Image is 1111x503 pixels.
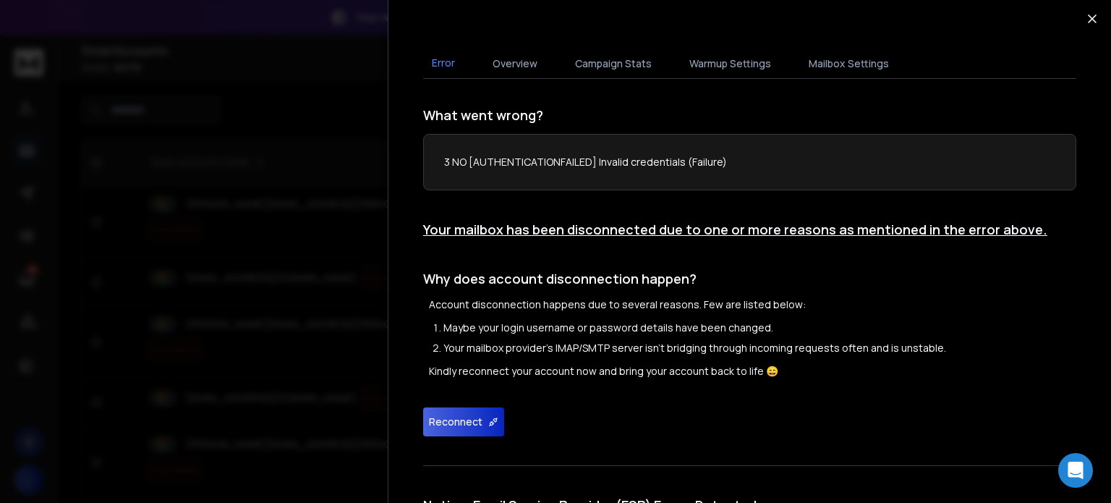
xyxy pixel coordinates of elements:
button: Reconnect [423,407,504,436]
p: 3 NO [AUTHENTICATIONFAILED] Invalid credentials (Failure) [444,155,1055,169]
li: Maybe your login username or password details have been changed. [443,321,1076,335]
button: Campaign Stats [566,48,660,80]
h1: Why does account disconnection happen? [423,269,1076,289]
button: Overview [484,48,546,80]
div: Open Intercom Messenger [1058,453,1093,488]
p: Account disconnection happens due to several reasons. Few are listed below: [429,297,1076,312]
li: Your mailbox provider's IMAP/SMTP server isn't bridging through incoming requests often and is un... [443,341,1076,355]
h1: Your mailbox has been disconnected due to one or more reasons as mentioned in the error above. [423,219,1076,240]
h1: What went wrong? [423,105,1076,125]
p: Kindly reconnect your account now and bring your account back to life 😄 [429,364,1076,379]
button: Warmup Settings [681,48,780,80]
button: Mailbox Settings [800,48,898,80]
button: Error [423,47,464,80]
